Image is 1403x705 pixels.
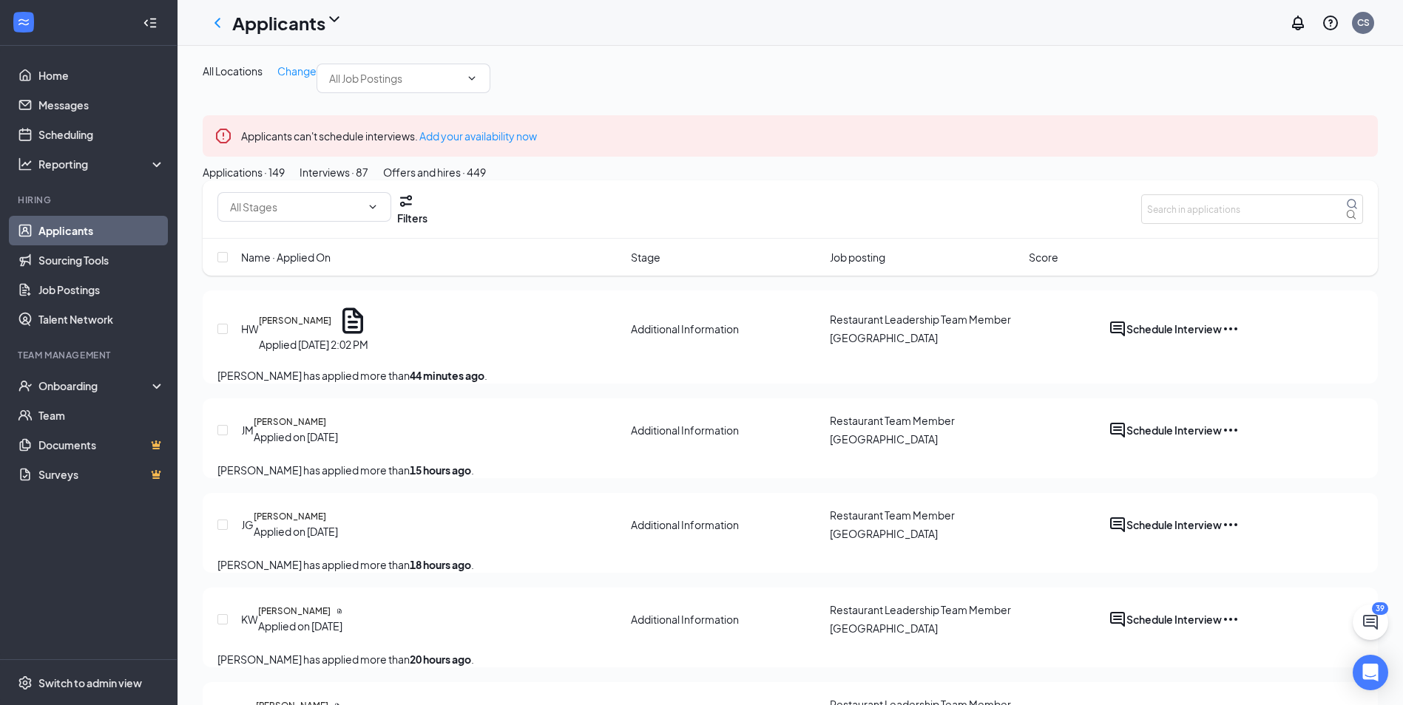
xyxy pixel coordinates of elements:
svg: Ellipses [1222,320,1240,338]
svg: Filter [397,192,415,210]
p: [PERSON_NAME] has applied more than . [217,462,1363,478]
a: SurveysCrown [38,460,165,489]
b: 20 hours ago [410,653,471,666]
div: JM [241,422,254,438]
span: [GEOGRAPHIC_DATA] [830,432,938,446]
svg: Analysis [18,157,33,171]
span: Job posting [830,249,885,265]
button: Schedule Interview [1126,320,1222,338]
span: Restaurant Team Member [830,414,955,427]
div: Offers and hires · 449 [383,164,486,180]
a: Applicants [38,216,165,245]
span: Applicants can't schedule interviews. [241,129,537,143]
a: Talent Network [38,304,165,334]
div: Applied [DATE] 2:02 PM [259,336,368,352]
svg: ChevronLeft [209,14,226,32]
svg: WorkstreamLogo [16,15,31,30]
svg: ChevronDown [466,72,478,84]
span: Restaurant Leadership Team Member [830,603,1011,616]
h5: [PERSON_NAME] [259,314,331,327]
a: Team [38,401,165,430]
h5: [PERSON_NAME] [258,604,331,618]
svg: UserCheck [18,378,33,393]
div: Switch to admin view [38,675,142,690]
svg: Settings [18,675,33,690]
button: Schedule Interview [1126,610,1222,628]
svg: Error [214,127,232,145]
a: Sourcing Tools [38,245,165,275]
div: Applied on [DATE] [258,618,342,634]
div: Additional Information [631,612,821,627]
div: Open Intercom Messenger [1353,655,1388,690]
div: Onboarding [38,378,152,393]
svg: Document [337,305,368,336]
b: 15 hours ago [410,463,471,477]
span: All Locations [203,64,263,78]
a: DocumentsCrown [38,430,165,460]
svg: ChevronDown [325,10,343,28]
svg: ActiveChat [1109,516,1126,534]
p: [PERSON_NAME] has applied more than . [217,651,1363,667]
div: Team Management [18,349,162,361]
div: KW [241,611,258,627]
button: ChatActive [1353,604,1388,640]
span: Name · Applied On [241,249,331,265]
svg: ActiveChat [1109,320,1126,338]
span: Score [1029,249,1058,265]
svg: Ellipses [1222,421,1240,439]
svg: Ellipses [1222,516,1240,534]
h5: [PERSON_NAME] [254,510,326,523]
div: Additional Information [631,423,821,437]
svg: ChatActive [1362,613,1379,631]
span: Restaurant Team Member [830,508,955,522]
span: Restaurant Leadership Team Member [830,313,1011,326]
svg: ChevronDown [367,201,379,213]
a: Home [38,61,165,90]
span: [GEOGRAPHIC_DATA] [830,527,938,540]
h5: [PERSON_NAME] [254,415,326,429]
button: Filter Filters [397,192,427,226]
span: Stage [631,249,660,265]
svg: Notifications [1289,14,1307,32]
span: Change [277,64,317,78]
div: Applied on [DATE] [254,523,338,539]
svg: ActiveChat [1109,610,1126,628]
svg: QuestionInfo [1322,14,1339,32]
a: Messages [38,90,165,120]
div: Applications · 149 [203,164,285,180]
svg: Document [337,608,342,614]
p: [PERSON_NAME] has applied more than . [217,367,1363,384]
p: [PERSON_NAME] has applied more than . [217,556,1363,573]
div: JG [241,517,254,533]
a: Job Postings [38,275,165,304]
button: Schedule Interview [1126,516,1222,534]
b: 18 hours ago [410,558,471,571]
svg: Collapse [143,16,158,30]
input: All Job Postings [329,70,460,86]
a: Scheduling [38,120,165,149]
h1: Applicants [232,10,325,35]
svg: Ellipses [1222,610,1240,628]
button: Schedule Interview [1126,421,1222,439]
div: HW [241,321,259,337]
svg: ActiveChat [1109,421,1126,439]
div: Additional Information [631,517,821,532]
div: Reporting [38,157,166,171]
div: 39 [1372,602,1388,615]
svg: MagnifyingGlass [1346,198,1358,210]
div: Applied on [DATE] [254,429,338,445]
div: Interviews · 87 [300,164,368,180]
span: [GEOGRAPHIC_DATA] [830,331,938,344]
div: CS [1357,16,1370,29]
div: Additional Information [631,321,821,336]
input: Search in applications [1141,194,1363,224]
span: [GEOGRAPHIC_DATA] [830,621,938,635]
a: Add your availability now [419,129,537,143]
div: Hiring [18,194,162,206]
input: All Stages [230,199,361,215]
b: 44 minutes ago [410,369,484,382]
